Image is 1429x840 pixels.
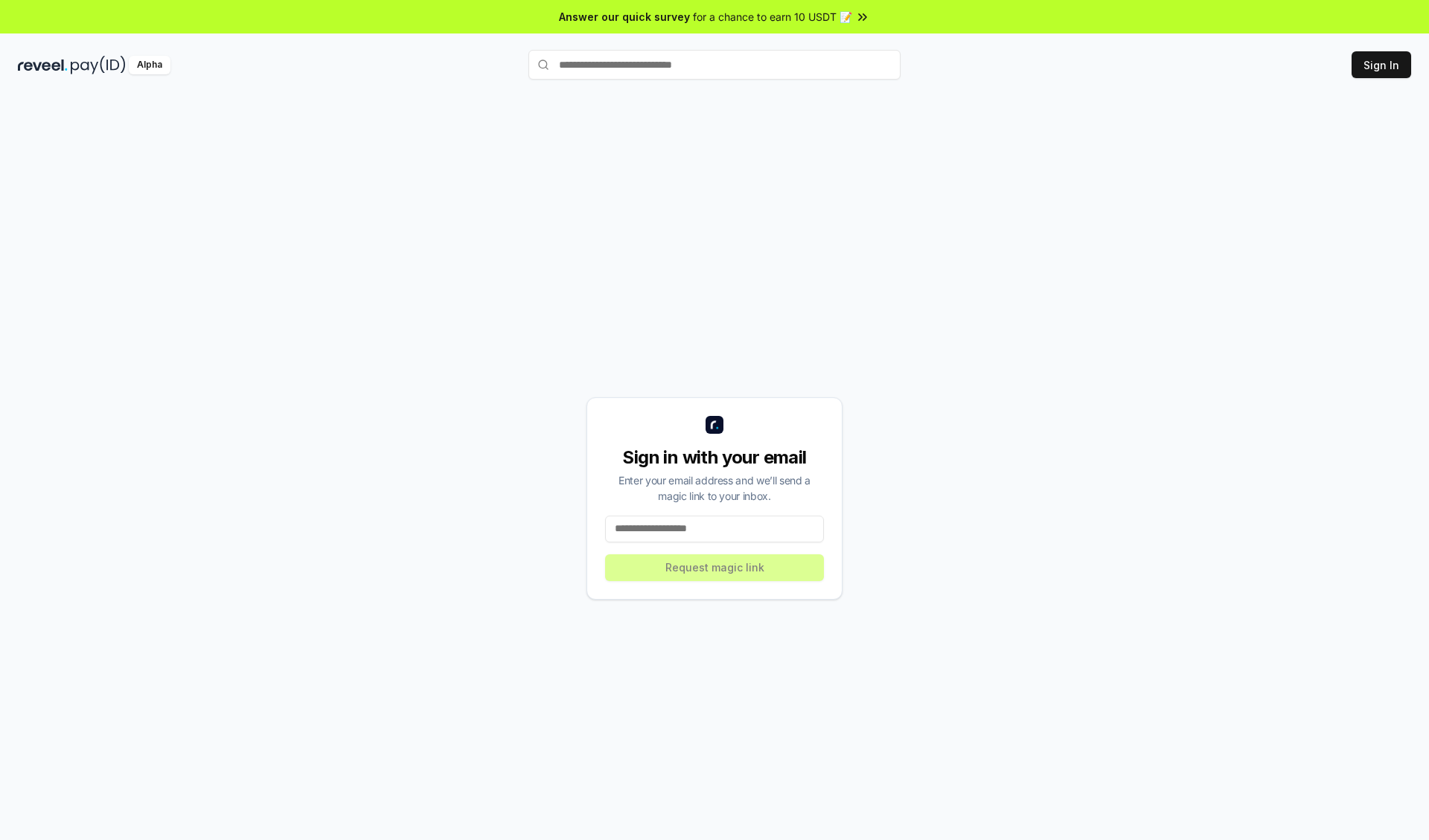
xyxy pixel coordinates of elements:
span: for a chance to earn 10 USDT 📝 [693,9,852,25]
img: reveel_dark [18,56,68,74]
div: Sign in with your email [605,446,824,469]
button: Sign In [1352,51,1411,78]
img: logo_small [706,416,723,434]
div: Alpha [129,56,170,74]
div: Enter your email address and we’ll send a magic link to your inbox. [605,472,824,504]
img: pay_id [71,56,126,74]
span: Answer our quick survey [559,9,690,25]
